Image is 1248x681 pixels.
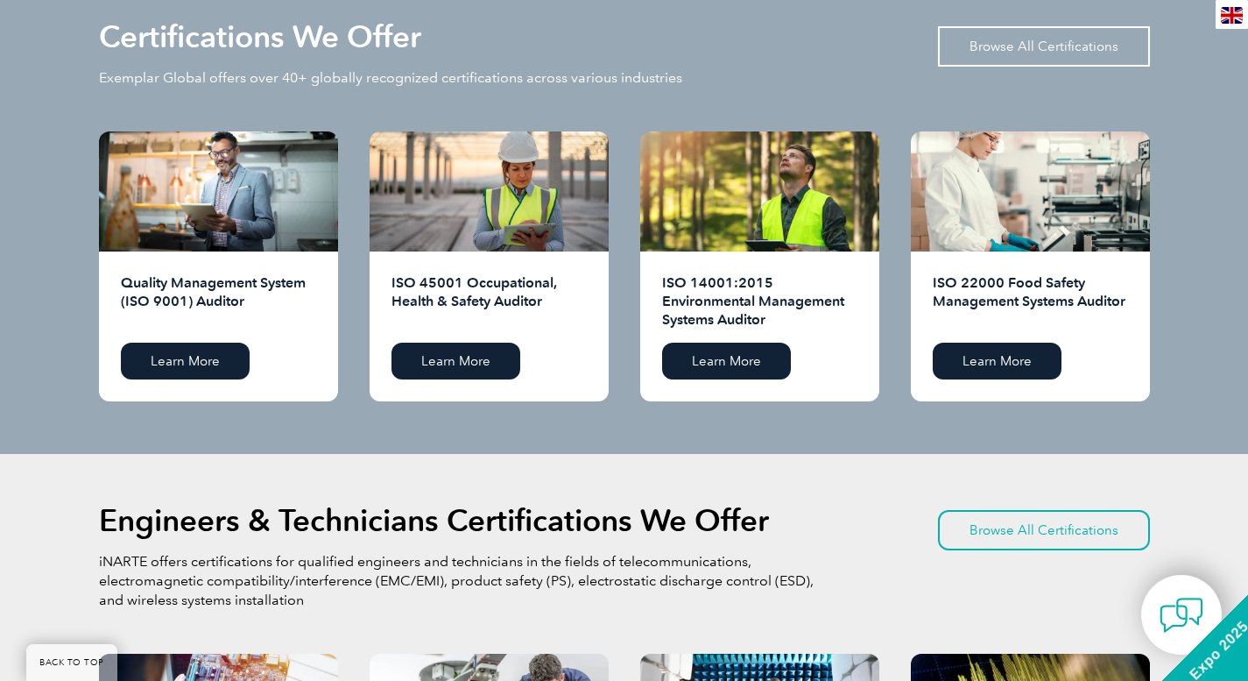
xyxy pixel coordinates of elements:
[391,343,520,380] a: Learn More
[933,343,1061,380] a: Learn More
[99,23,421,51] h2: Certifications We Offer
[99,552,817,610] p: iNARTE offers certifications for qualified engineers and technicians in the fields of telecommuni...
[662,343,791,380] a: Learn More
[938,510,1150,550] a: Browse All Certifications
[121,343,250,380] a: Learn More
[99,507,769,535] h2: Engineers & Technicians Certifications We Offer
[933,273,1128,330] h2: ISO 22000 Food Safety Management Systems Auditor
[662,273,857,330] h2: ISO 14001:2015 Environmental Management Systems Auditor
[938,26,1150,67] a: Browse All Certifications
[391,273,587,330] h2: ISO 45001 Occupational, Health & Safety Auditor
[1160,593,1203,637] img: contact-chat.png
[1221,7,1243,24] img: en
[99,68,682,88] p: Exemplar Global offers over 40+ globally recognized certifications across various industries
[26,644,117,681] a: BACK TO TOP
[121,273,316,330] h2: Quality Management System (ISO 9001) Auditor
